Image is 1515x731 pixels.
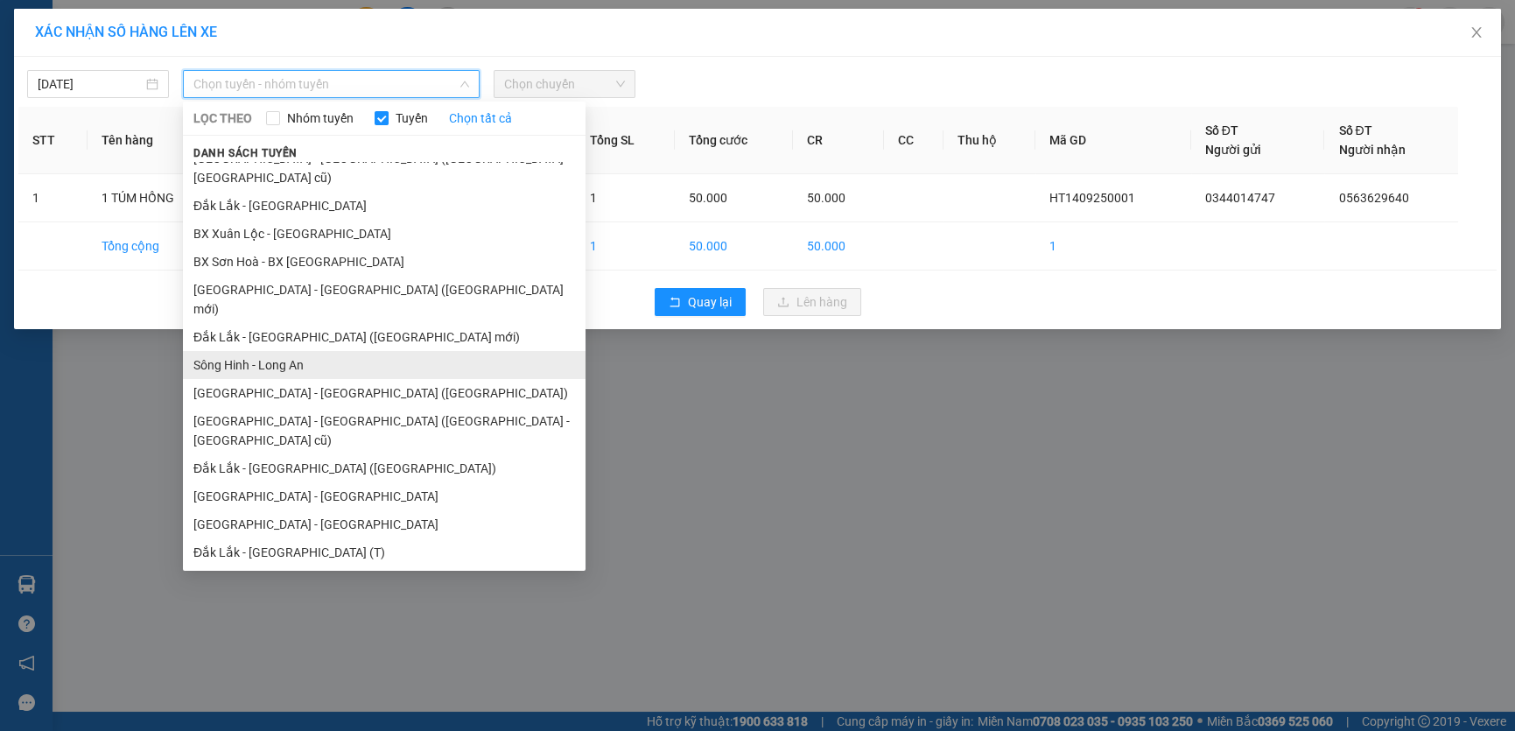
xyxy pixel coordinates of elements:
th: Tổng SL [576,107,675,174]
li: [GEOGRAPHIC_DATA] - [GEOGRAPHIC_DATA] [183,482,586,510]
button: uploadLên hàng [763,288,861,316]
td: 1 [18,174,88,222]
span: 50.000 [689,191,727,205]
span: Quay lại [688,292,732,312]
li: [GEOGRAPHIC_DATA] - [GEOGRAPHIC_DATA] ([GEOGRAPHIC_DATA] - [GEOGRAPHIC_DATA] cũ) [183,144,586,192]
li: BX Sơn Hoà - BX [GEOGRAPHIC_DATA] [183,248,586,276]
td: Tổng cộng [88,222,225,271]
li: [GEOGRAPHIC_DATA] - [GEOGRAPHIC_DATA] [183,510,586,538]
span: rollback [669,296,681,310]
span: Số ĐT [1205,123,1238,137]
li: [GEOGRAPHIC_DATA] - [GEOGRAPHIC_DATA] ([GEOGRAPHIC_DATA] mới) [183,276,586,323]
th: CR [793,107,884,174]
span: close [1469,25,1483,39]
th: STT [18,107,88,174]
th: Tổng cước [675,107,793,174]
span: LỌC THEO [193,109,252,128]
button: rollbackQuay lại [655,288,746,316]
span: XÁC NHẬN SỐ HÀNG LÊN XE [35,24,217,40]
button: Close [1452,9,1501,58]
span: Nhóm tuyến [280,109,361,128]
span: 50.000 [807,191,845,205]
span: 1 [590,191,597,205]
li: Đắk Lắk - [GEOGRAPHIC_DATA] [183,192,586,220]
li: [GEOGRAPHIC_DATA] - [GEOGRAPHIC_DATA] ([GEOGRAPHIC_DATA]) [183,379,586,407]
li: Đắk Lắk - [GEOGRAPHIC_DATA] ([GEOGRAPHIC_DATA] mới) [183,323,586,351]
th: Thu hộ [943,107,1035,174]
span: Danh sách tuyến [183,145,308,161]
td: 1 [1035,222,1190,271]
th: Tên hàng [88,107,225,174]
li: Đắk Lắk - [GEOGRAPHIC_DATA] (T) [183,538,586,566]
th: Mã GD [1035,107,1190,174]
span: 0563629640 [1338,191,1408,205]
span: Người nhận [1338,143,1405,157]
li: Sông Hinh - Long An [183,351,586,379]
span: Số ĐT [1338,123,1371,137]
span: Chọn chuyến [504,71,625,97]
td: 1 [576,222,675,271]
li: Đắk Lắk - [GEOGRAPHIC_DATA] ([GEOGRAPHIC_DATA]) [183,454,586,482]
span: Chọn tuyến - nhóm tuyến [193,71,469,97]
input: 14/09/2025 [38,74,143,94]
span: Tuyến [389,109,435,128]
td: 50.000 [793,222,884,271]
a: Chọn tất cả [449,109,512,128]
td: 50.000 [675,222,793,271]
span: down [459,79,470,89]
li: BX Xuân Lộc - [GEOGRAPHIC_DATA] [183,220,586,248]
td: 1 TÚM HỒNG [88,174,225,222]
th: CC [884,107,943,174]
span: 0344014747 [1205,191,1275,205]
span: Người gửi [1205,143,1261,157]
li: [GEOGRAPHIC_DATA] - [GEOGRAPHIC_DATA] ([GEOGRAPHIC_DATA] - [GEOGRAPHIC_DATA] cũ) [183,407,586,454]
span: HT1409250001 [1049,191,1135,205]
